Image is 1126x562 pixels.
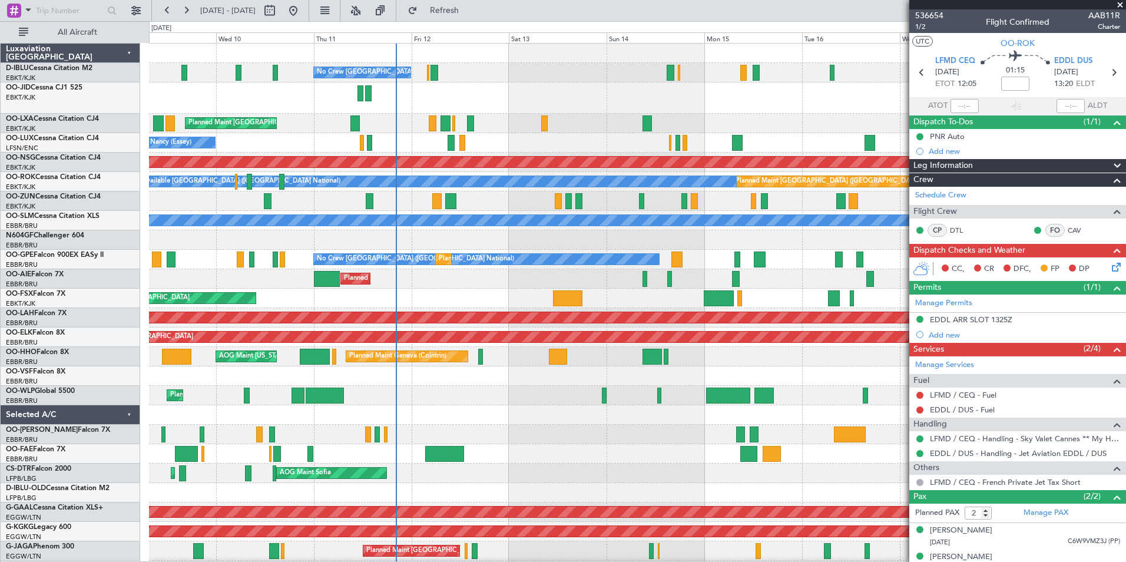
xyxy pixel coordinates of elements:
[915,297,972,309] a: Manage Permits
[958,78,976,90] span: 12:05
[509,32,607,43] div: Sat 13
[216,32,314,43] div: Wed 10
[6,427,110,434] a: OO-[PERSON_NAME]Falcon 7X
[13,23,128,42] button: All Aircraft
[1084,115,1101,128] span: (1/1)
[900,32,998,43] div: Wed 17
[6,115,34,123] span: OO-LXA
[607,32,704,43] div: Sun 14
[31,28,124,37] span: All Aircraft
[6,388,35,395] span: OO-WLP
[930,477,1081,487] a: LFMD / CEQ - French Private Jet Tax Short
[118,32,216,43] div: Tue 9
[6,299,35,308] a: EBKT/KJK
[6,329,32,336] span: OO-ELK
[170,386,231,404] div: Planned Maint Liege
[704,32,802,43] div: Mon 15
[915,507,959,519] label: Planned PAX
[6,93,35,102] a: EBKT/KJK
[950,225,976,236] a: DTL
[913,343,944,356] span: Services
[6,377,38,386] a: EBBR/BRU
[986,16,1049,28] div: Flight Confirmed
[1014,263,1031,275] span: DFC,
[6,154,35,161] span: OO-NSG
[6,252,104,259] a: OO-GPEFalcon 900EX EASy II
[915,190,966,201] a: Schedule Crew
[6,368,33,375] span: OO-VSF
[349,348,446,365] div: Planned Maint Geneva (Cointrin)
[6,494,37,503] a: LFPB/LBG
[1068,537,1120,547] span: C6W9VMZ3J (PP)
[1054,67,1078,78] span: [DATE]
[6,183,35,191] a: EBKT/KJK
[121,173,340,190] div: A/C Unavailable [GEOGRAPHIC_DATA] ([GEOGRAPHIC_DATA] National)
[6,193,101,200] a: OO-ZUNCessna Citation CJ4
[6,84,82,91] a: OO-JIDCessna CJ1 525
[420,6,469,15] span: Refresh
[6,465,71,472] a: CS-DTRFalcon 2000
[1054,55,1092,67] span: EDDL DUS
[1045,224,1065,237] div: FO
[6,271,31,278] span: OO-AIE
[1068,225,1094,236] a: CAV
[317,250,514,268] div: No Crew [GEOGRAPHIC_DATA] ([GEOGRAPHIC_DATA] National)
[6,154,101,161] a: OO-NSGCessna Citation CJ4
[913,374,929,388] span: Fuel
[6,474,37,483] a: LFPB/LBG
[930,405,995,415] a: EDDL / DUS - Fuel
[6,396,38,405] a: EBBR/BRU
[6,504,33,511] span: G-GAAL
[6,135,99,142] a: OO-LUXCessna Citation CJ4
[930,390,996,400] a: LFMD / CEQ - Fuel
[6,485,46,492] span: D-IBLU-OLD
[930,131,965,141] div: PNR Auto
[188,114,402,132] div: Planned Maint [GEOGRAPHIC_DATA] ([GEOGRAPHIC_DATA] National)
[6,241,38,250] a: EBBR/BRU
[6,329,65,336] a: OO-ELKFalcon 8X
[6,280,38,289] a: EBBR/BRU
[6,388,75,395] a: OO-WLPGlobal 5500
[6,290,65,297] a: OO-FSXFalcon 7X
[6,260,38,269] a: EBBR/BRU
[913,461,939,475] span: Others
[6,485,110,492] a: D-IBLU-OLDCessna Citation M2
[1084,281,1101,293] span: (1/1)
[1076,78,1095,90] span: ELDT
[913,115,973,129] span: Dispatch To-Dos
[935,78,955,90] span: ETOT
[912,36,933,47] button: UTC
[928,100,948,112] span: ATOT
[6,290,33,297] span: OO-FSX
[402,1,473,20] button: Refresh
[913,418,947,431] span: Handling
[6,543,74,550] a: G-JAGAPhenom 300
[736,173,921,190] div: Planned Maint [GEOGRAPHIC_DATA] ([GEOGRAPHIC_DATA])
[6,135,34,142] span: OO-LUX
[1079,263,1089,275] span: DP
[6,213,100,220] a: OO-SLMCessna Citation XLS
[951,99,979,113] input: --:--
[6,252,34,259] span: OO-GPE
[6,115,99,123] a: OO-LXACessna Citation CJ4
[6,349,37,356] span: OO-HHO
[6,213,34,220] span: OO-SLM
[930,315,1012,325] div: EDDL ARR SLOT 1325Z
[6,427,78,434] span: OO-[PERSON_NAME]
[6,310,67,317] a: OO-LAHFalcon 7X
[6,174,101,181] a: OO-ROKCessna Citation CJ4
[6,65,29,72] span: D-IBLU
[913,490,926,504] span: Pax
[952,263,965,275] span: CC,
[366,542,552,560] div: Planned Maint [GEOGRAPHIC_DATA] ([GEOGRAPHIC_DATA])
[6,310,34,317] span: OO-LAH
[6,524,71,531] a: G-KGKGLegacy 600
[6,163,35,172] a: EBKT/KJK
[6,84,31,91] span: OO-JID
[6,465,31,472] span: CS-DTR
[930,448,1107,458] a: EDDL / DUS - Handling - Jet Aviation EDDL / DUS
[6,504,103,511] a: G-GAALCessna Citation XLS+
[915,9,943,22] span: 536654
[6,552,41,561] a: EGGW/LTN
[1088,9,1120,22] span: AAB11R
